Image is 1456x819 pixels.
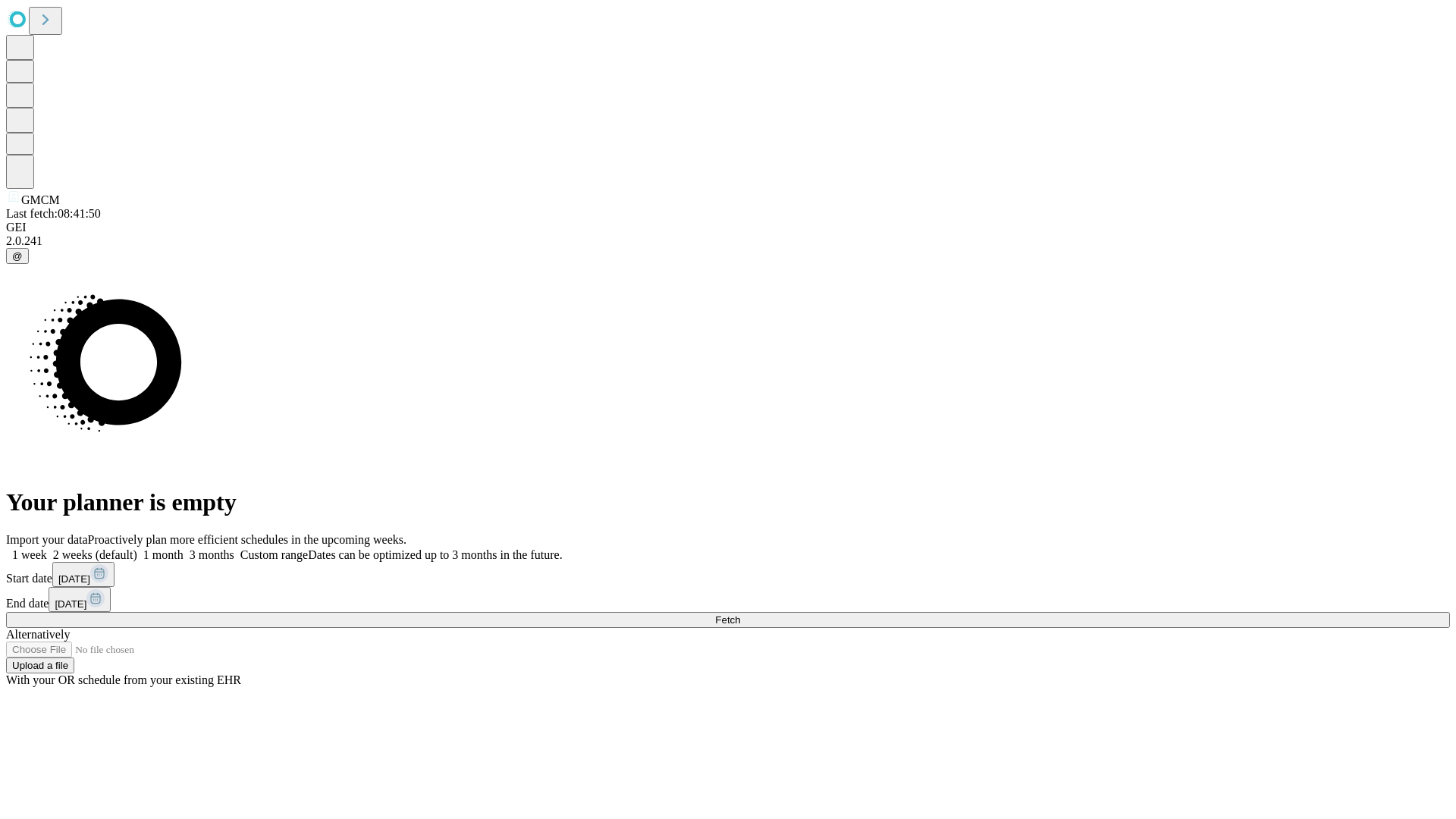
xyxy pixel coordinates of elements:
[6,673,241,686] span: With your OR schedule from your existing EHR
[6,657,74,673] button: Upload a file
[190,548,234,561] span: 3 months
[49,587,111,612] button: [DATE]
[6,234,1450,248] div: 2.0.241
[21,193,60,206] span: GMCM
[308,548,562,561] span: Dates can be optimized up to 3 months in the future.
[12,548,47,561] span: 1 week
[6,207,101,220] span: Last fetch: 08:41:50
[58,573,90,585] span: [DATE]
[12,250,23,262] span: @
[143,548,184,561] span: 1 month
[6,221,1450,234] div: GEI
[240,548,308,561] span: Custom range
[6,248,29,264] button: @
[52,562,115,587] button: [DATE]
[715,614,740,626] span: Fetch
[6,533,88,546] span: Import your data
[6,612,1450,628] button: Fetch
[6,587,1450,612] div: End date
[53,548,137,561] span: 2 weeks (default)
[55,598,86,610] span: [DATE]
[88,533,406,546] span: Proactively plan more efficient schedules in the upcoming weeks.
[6,488,1450,516] h1: Your planner is empty
[6,562,1450,587] div: Start date
[6,628,70,641] span: Alternatively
